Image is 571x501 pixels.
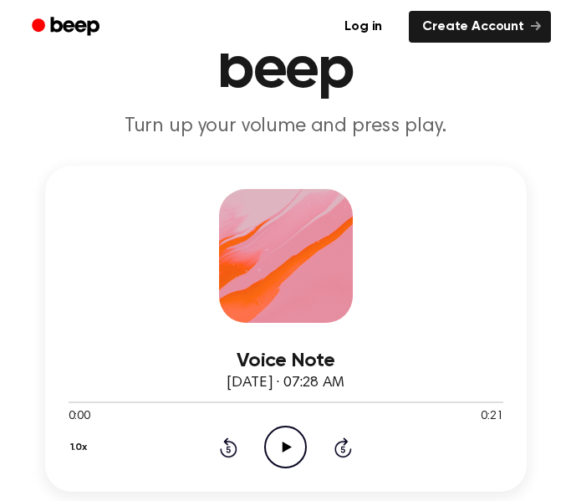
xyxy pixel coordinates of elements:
[409,11,551,43] a: Create Account
[328,8,399,46] a: Log in
[20,11,115,43] a: Beep
[20,114,551,139] p: Turn up your volume and press play.
[481,408,502,426] span: 0:21
[69,433,94,462] button: 1.0x
[69,350,503,372] h3: Voice Note
[69,408,90,426] span: 0:00
[227,376,344,391] span: [DATE] · 07:28 AM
